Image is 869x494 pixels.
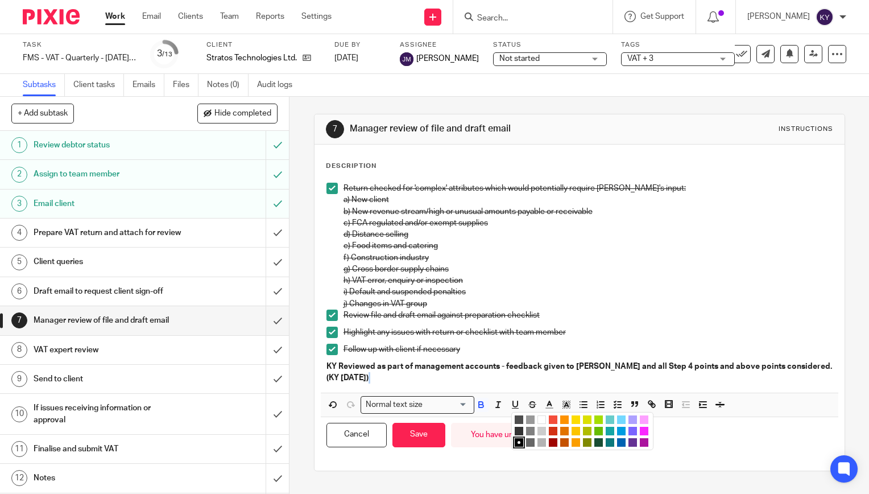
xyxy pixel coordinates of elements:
[11,254,27,270] div: 5
[606,427,614,435] li: color:#16A5A5
[73,74,124,96] a: Client tasks
[344,298,833,310] p: j) Changes in VAT group
[23,52,136,64] div: FMS - VAT - Quarterly - May - July, 2025
[11,406,27,422] div: 10
[511,412,653,450] div: Compact color picker
[344,183,833,298] p: Return checked for 'complex' attributes which would potentially require [PERSON_NAME]'s input: a)...
[537,415,546,424] li: color:#FFFFFF
[11,470,27,486] div: 12
[105,11,125,22] a: Work
[526,438,535,447] li: color:#666666
[361,396,474,414] div: Search for option
[606,415,614,424] li: color:#68CCCA
[617,415,626,424] li: color:#73D8FF
[178,11,203,22] a: Clients
[583,438,591,447] li: color:#808900
[344,344,833,355] p: Follow up with client if necessary
[326,363,834,382] strong: KY Reviewed as part of management accounts - feedback given to [PERSON_NAME] and all Step 4 point...
[400,52,413,66] img: svg%3E
[214,109,271,118] span: Hide completed
[747,11,810,22] p: [PERSON_NAME]
[400,40,479,50] label: Assignee
[344,327,833,338] p: Highlight any issues with return or checklist with team member
[197,104,278,123] button: Hide completed
[23,52,136,64] div: FMS - VAT - Quarterly - [DATE] - [DATE]
[549,427,557,435] li: color:#D33115
[628,415,637,424] li: color:#AEA1FF
[606,438,614,447] li: color:#0C797D
[11,167,27,183] div: 2
[257,74,301,96] a: Audit logs
[23,40,136,50] label: Task
[621,40,735,50] label: Tags
[162,51,172,57] small: /13
[451,423,587,447] div: You have unsaved changes
[628,438,637,447] li: color:#653294
[594,427,603,435] li: color:#68BC00
[11,196,27,212] div: 3
[206,52,297,64] p: Stratos Technologies Ltd.
[34,283,181,300] h1: Draft email to request client sign-off
[34,400,181,429] h1: If issues receiving information or approval
[572,438,580,447] li: color:#FB9E00
[326,162,376,171] p: Description
[617,438,626,447] li: color:#0062B1
[173,74,198,96] a: Files
[23,9,80,24] img: Pixie
[493,40,607,50] label: Status
[640,427,648,435] li: color:#FA28FF
[11,441,27,457] div: 11
[537,427,546,435] li: color:#CCCCCC
[640,13,684,20] span: Get Support
[34,312,181,329] h1: Manager review of file and draft email
[34,137,181,154] h1: Review debtor status
[549,415,557,424] li: color:#F44E3B
[11,104,74,123] button: + Add subtask
[416,53,479,64] span: [PERSON_NAME]
[499,55,540,63] span: Not started
[427,399,467,411] input: Search for option
[560,438,569,447] li: color:#C45100
[537,438,546,447] li: color:#B3B3B3
[206,40,320,50] label: Client
[515,427,523,435] li: color:#333333
[816,8,834,26] img: svg%3E
[640,438,648,447] li: color:#AB149E
[11,342,27,358] div: 8
[34,470,181,487] h1: Notes
[526,415,535,424] li: color:#999999
[34,224,181,241] h1: Prepare VAT return and attach for review
[572,427,580,435] li: color:#FCC400
[779,125,833,134] div: Instructions
[326,120,344,138] div: 7
[11,283,27,299] div: 6
[334,40,386,50] label: Due by
[11,225,27,241] div: 4
[350,123,603,135] h1: Manager review of file and draft email
[594,438,603,447] li: color:#194D33
[476,14,578,24] input: Search
[334,54,358,62] span: [DATE]
[133,74,164,96] a: Emails
[627,55,653,63] span: VAT + 3
[583,427,591,435] li: color:#B0BC00
[549,438,557,447] li: color:#9F0500
[207,74,249,96] a: Notes (0)
[34,441,181,458] h1: Finalise and submit VAT
[11,137,27,153] div: 1
[34,341,181,359] h1: VAT expert review
[34,370,181,388] h1: Send to client
[301,11,332,22] a: Settings
[363,399,425,411] span: Normal text size
[526,427,535,435] li: color:#808080
[515,438,523,447] li: color:#000000
[515,415,523,424] li: color:#4D4D4D
[34,253,181,270] h1: Client queries
[142,11,161,22] a: Email
[640,415,648,424] li: color:#FDA1FF
[583,415,591,424] li: color:#DBDF00
[256,11,284,22] a: Reports
[572,415,580,424] li: color:#FCDC00
[326,423,387,447] button: Cancel
[560,415,569,424] li: color:#FE9200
